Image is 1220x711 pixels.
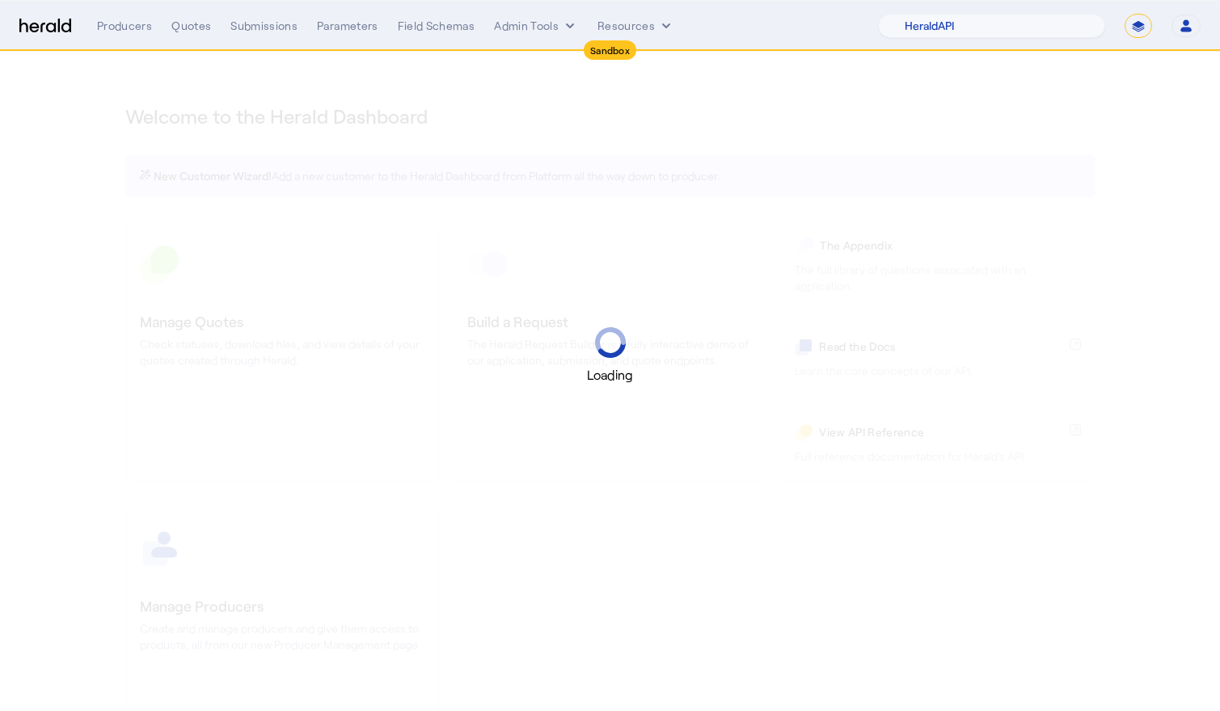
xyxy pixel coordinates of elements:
div: Submissions [230,18,298,34]
div: Parameters [317,18,378,34]
div: Quotes [171,18,211,34]
div: Producers [97,18,152,34]
div: Field Schemas [398,18,475,34]
img: Herald Logo [19,19,71,34]
div: Sandbox [584,40,636,60]
button: Resources dropdown menu [597,18,674,34]
button: internal dropdown menu [494,18,578,34]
